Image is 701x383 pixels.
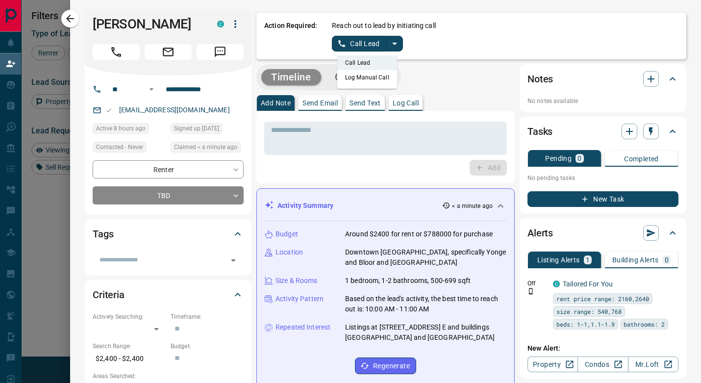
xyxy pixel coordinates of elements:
[563,280,613,288] a: Tailored For You
[96,124,146,133] span: Active 8 hours ago
[337,70,397,85] li: Log Manual Call
[332,21,436,31] p: Reach out to lead by initiating call
[393,100,419,106] p: Log Call
[265,197,506,215] div: Activity Summary< a minute ago
[537,256,580,263] p: Listing Alerts
[345,229,493,239] p: Around $2400 for rent or $788000 for purchase
[277,201,333,211] p: Activity Summary
[527,120,678,143] div: Tasks
[665,256,669,263] p: 0
[93,342,166,351] p: Search Range:
[337,55,397,70] li: Call Lead
[93,222,244,246] div: Tags
[624,319,665,329] span: bathrooms: 2
[217,21,224,27] div: condos.ca
[355,357,416,374] button: Regenerate
[105,107,112,114] svg: Email Valid
[332,36,386,51] button: Call Lead
[527,343,678,354] p: New Alert:
[628,357,678,372] a: Mr.Loft
[345,294,506,314] p: Based on the lead's activity, the best time to reach out is: 10:00 AM - 11:00 AM
[612,256,659,263] p: Building Alerts
[527,279,547,288] p: Off
[171,312,244,321] p: Timeframe:
[275,322,330,332] p: Repeated Interest
[96,142,143,152] span: Contacted - Never
[527,67,678,91] div: Notes
[275,276,318,286] p: Size & Rooms
[93,372,244,381] p: Areas Searched:
[452,202,493,210] p: < a minute ago
[93,44,140,60] span: Call
[545,155,572,162] p: Pending
[171,342,244,351] p: Budget:
[345,247,506,268] p: Downtown [GEOGRAPHIC_DATA], specifically Yonge and Bloor and [GEOGRAPHIC_DATA]
[275,229,298,239] p: Budget
[174,142,237,152] span: Claimed < a minute ago
[261,100,291,106] p: Add Note
[586,256,590,263] p: 1
[345,322,506,343] p: Listings at [STREET_ADDRESS] E and buildings [GEOGRAPHIC_DATA] and [GEOGRAPHIC_DATA]
[93,186,244,204] div: TBD
[345,276,471,286] p: 1 bedroom, 1-2 bathrooms, 500-699 sqft
[556,294,649,304] span: rent price range: 2160,2640
[527,124,552,139] h2: Tasks
[527,191,678,207] button: New Task
[174,124,219,133] span: Signed up [DATE]
[93,123,166,137] div: Sat Aug 16 2025
[171,142,244,155] div: Sat Aug 16 2025
[264,21,317,51] p: Action Required:
[527,97,678,105] p: No notes available
[93,16,202,32] h1: [PERSON_NAME]
[553,281,560,287] div: condos.ca
[275,294,324,304] p: Activity Pattern
[556,319,615,329] span: beds: 1-1,1.1-1.9
[226,254,240,267] button: Open
[93,312,166,321] p: Actively Searching:
[527,171,678,185] p: No pending tasks
[197,44,244,60] span: Message
[527,357,578,372] a: Property
[624,155,659,162] p: Completed
[93,160,244,179] div: Renter
[275,247,303,257] p: Location
[119,106,230,114] a: [EMAIL_ADDRESS][DOMAIN_NAME]
[527,221,678,245] div: Alerts
[93,287,125,303] h2: Criteria
[93,351,166,367] p: $2,400 - $2,400
[577,357,628,372] a: Condos
[325,69,396,85] button: Campaigns
[527,71,553,87] h2: Notes
[93,226,113,242] h2: Tags
[93,283,244,306] div: Criteria
[556,306,622,316] span: size range: 540,768
[261,69,321,85] button: Timeline
[302,100,338,106] p: Send Email
[332,36,403,51] div: split button
[145,44,192,60] span: Email
[527,225,553,241] h2: Alerts
[171,123,244,137] div: Sat Mar 01 2025
[527,288,534,295] svg: Push Notification Only
[577,155,581,162] p: 0
[146,83,157,95] button: Open
[350,100,381,106] p: Send Text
